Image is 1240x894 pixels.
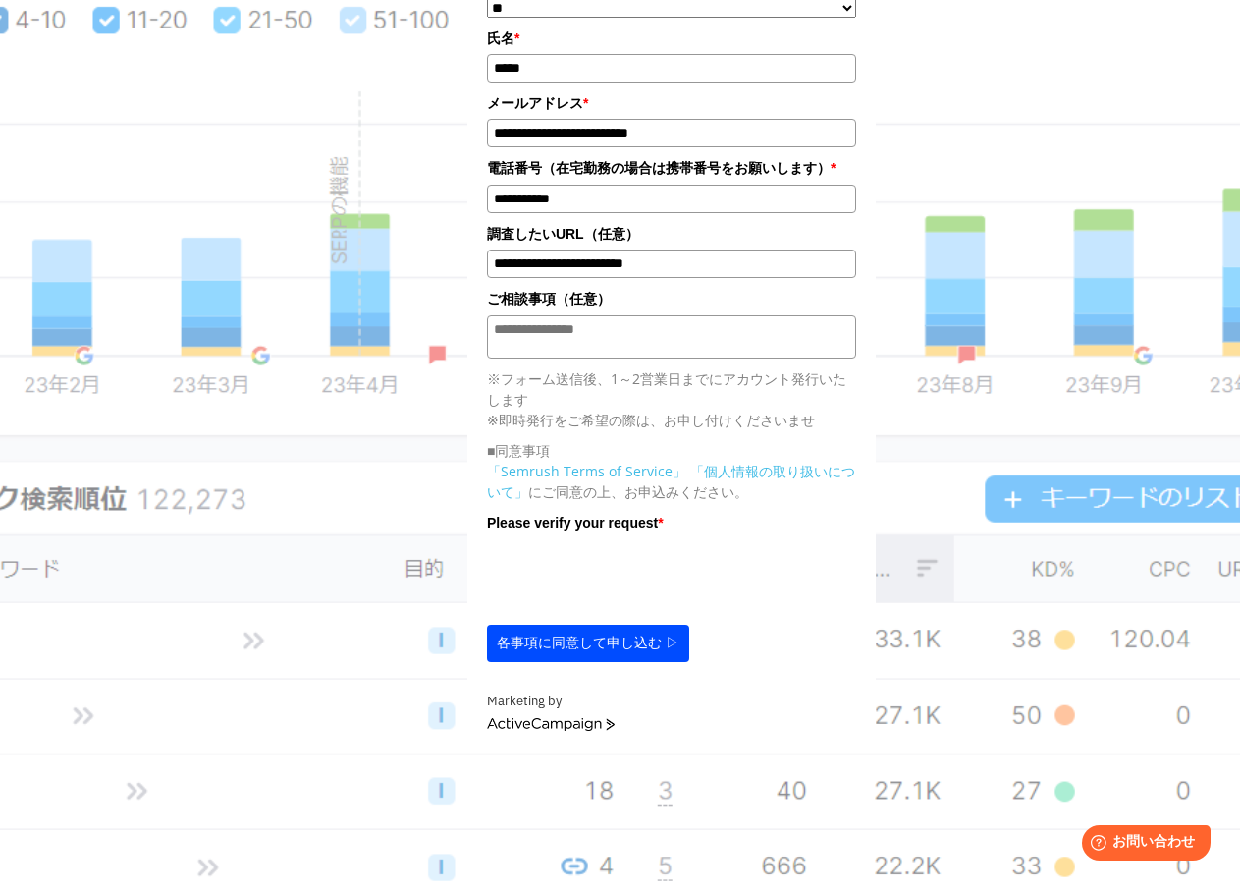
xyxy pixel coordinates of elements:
label: 調査したいURL（任意） [487,223,856,245]
iframe: reCAPTCHA [487,538,785,615]
p: ■同意事項 [487,440,856,461]
iframe: Help widget launcher [1065,817,1218,872]
a: 「個人情報の取り扱いについて」 [487,462,855,501]
label: Please verify your request [487,512,856,533]
label: メールアドレス [487,92,856,114]
button: 各事項に同意して申し込む ▷ [487,625,689,662]
p: にご同意の上、お申込みください。 [487,461,856,502]
a: 「Semrush Terms of Service」 [487,462,686,480]
div: Marketing by [487,692,856,712]
label: 氏名 [487,28,856,49]
label: ご相談事項（任意） [487,288,856,309]
p: ※フォーム送信後、1～2営業日までにアカウント発行いたします ※即時発行をご希望の際は、お申し付けくださいませ [487,368,856,430]
label: 電話番号（在宅勤務の場合は携帯番号をお願いします） [487,157,856,179]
